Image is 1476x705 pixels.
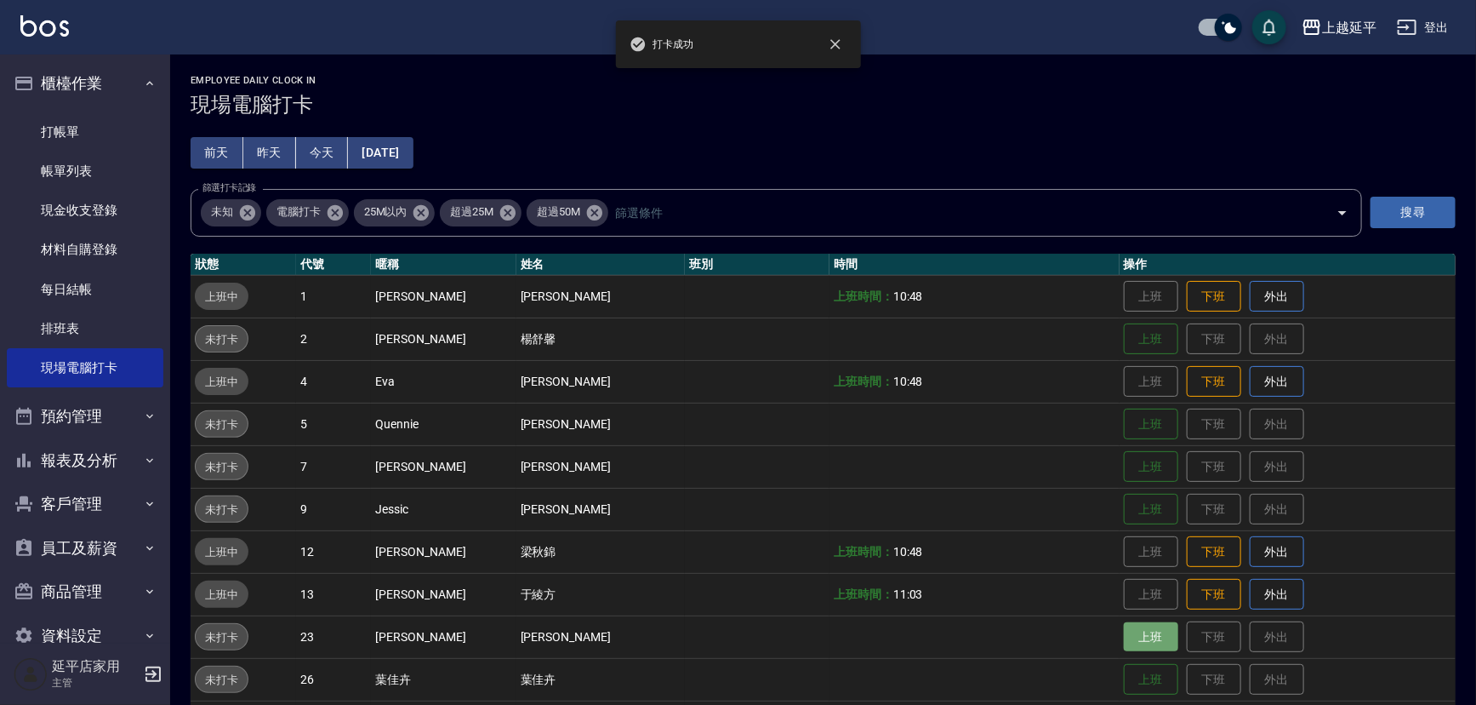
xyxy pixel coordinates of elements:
[7,191,163,230] a: 現金收支登錄
[1252,10,1286,44] button: save
[440,199,521,226] div: 超過25M
[1329,199,1356,226] button: Open
[7,438,163,483] button: 報表及分析
[296,275,371,318] td: 1
[191,93,1456,117] h3: 現場電腦打卡
[1390,12,1456,43] button: 登出
[371,488,516,530] td: Jessic
[7,152,163,191] a: 帳單列表
[371,573,516,616] td: [PERSON_NAME]
[1187,281,1241,312] button: 下班
[371,275,516,318] td: [PERSON_NAME]
[1250,366,1304,398] button: 外出
[834,375,893,388] b: 上班時間：
[817,26,854,63] button: close
[440,203,504,221] span: 超過25M
[196,501,248,519] span: 未打卡
[296,530,371,573] td: 12
[7,482,163,526] button: 客戶管理
[195,373,248,391] span: 上班中
[191,254,296,276] th: 狀態
[685,254,829,276] th: 班別
[834,545,893,559] b: 上班時間：
[7,526,163,570] button: 員工及薪資
[354,199,436,226] div: 25M以內
[201,199,261,226] div: 未知
[191,75,1456,86] h2: Employee Daily Clock In
[516,658,685,701] td: 葉佳卉
[1124,409,1178,440] button: 上班
[893,545,923,559] span: 10:48
[195,586,248,604] span: 上班中
[196,671,248,689] span: 未打卡
[516,254,685,276] th: 姓名
[296,254,371,276] th: 代號
[516,530,685,573] td: 梁秋錦
[296,488,371,530] td: 9
[7,394,163,438] button: 預約管理
[1322,17,1376,38] div: 上越延平
[516,616,685,658] td: [PERSON_NAME]
[1124,324,1178,355] button: 上班
[7,230,163,269] a: 材料自購登錄
[195,288,248,306] span: 上班中
[371,530,516,573] td: [PERSON_NAME]
[1124,451,1178,483] button: 上班
[371,616,516,658] td: [PERSON_NAME]
[196,330,248,348] span: 未打卡
[266,199,349,226] div: 電腦打卡
[296,403,371,445] td: 5
[1124,622,1178,652] button: 上班
[201,203,243,221] span: 未知
[516,488,685,530] td: [PERSON_NAME]
[296,573,371,616] td: 13
[516,360,685,403] td: [PERSON_NAME]
[52,675,139,691] p: 主管
[371,445,516,488] td: [PERSON_NAME]
[516,318,685,360] td: 楊舒馨
[1120,254,1456,276] th: 操作
[527,203,590,221] span: 超過50M
[348,137,413,169] button: [DATE]
[52,658,139,675] h5: 延平店家用
[834,587,893,601] b: 上班時間：
[7,270,163,309] a: 每日結帳
[371,658,516,701] td: 葉佳卉
[7,61,163,106] button: 櫃檯作業
[7,348,163,387] a: 現場電腦打卡
[1250,281,1304,312] button: 外出
[296,137,349,169] button: 今天
[296,360,371,403] td: 4
[195,543,248,561] span: 上班中
[611,198,1307,227] input: 篩選條件
[371,360,516,403] td: Eva
[1124,664,1178,696] button: 上班
[834,289,893,303] b: 上班時間：
[354,203,418,221] span: 25M以內
[243,137,296,169] button: 昨天
[371,318,516,360] td: [PERSON_NAME]
[7,112,163,152] a: 打帳單
[1187,536,1241,568] button: 下班
[20,15,69,37] img: Logo
[1124,494,1178,525] button: 上班
[7,570,163,614] button: 商品管理
[630,36,694,53] span: 打卡成功
[516,573,685,616] td: 于綾方
[1295,10,1383,45] button: 上越延平
[7,614,163,658] button: 資料設定
[1250,579,1304,610] button: 外出
[202,181,256,194] label: 篩選打卡記錄
[893,289,923,303] span: 10:48
[191,137,243,169] button: 前天
[196,458,248,476] span: 未打卡
[371,254,516,276] th: 暱稱
[1250,536,1304,568] button: 外出
[296,445,371,488] td: 7
[196,628,248,646] span: 未打卡
[829,254,1120,276] th: 時間
[266,203,331,221] span: 電腦打卡
[527,199,608,226] div: 超過50M
[1371,197,1456,228] button: 搜尋
[1187,579,1241,610] button: 下班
